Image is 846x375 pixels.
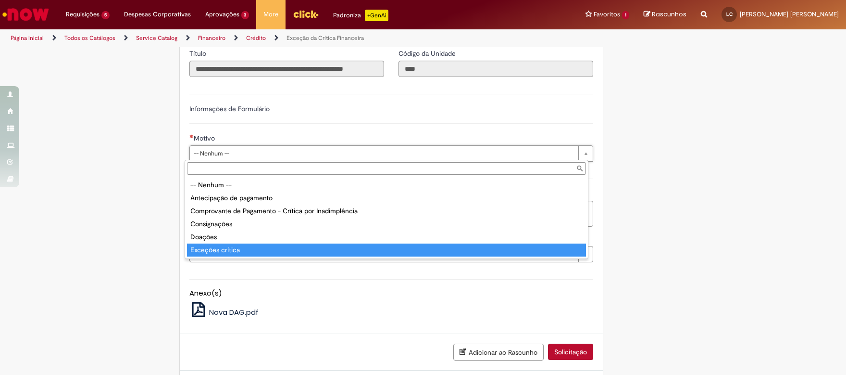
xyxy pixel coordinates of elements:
ul: Motivo [185,177,588,259]
div: Doações [187,231,586,244]
div: Antecipação de pagamento [187,192,586,205]
div: Consignações [187,218,586,231]
div: Exceções crítica [187,244,586,257]
div: -- Nenhum -- [187,179,586,192]
div: Comprovante de Pagamento - Crítica por Inadimplência [187,205,586,218]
